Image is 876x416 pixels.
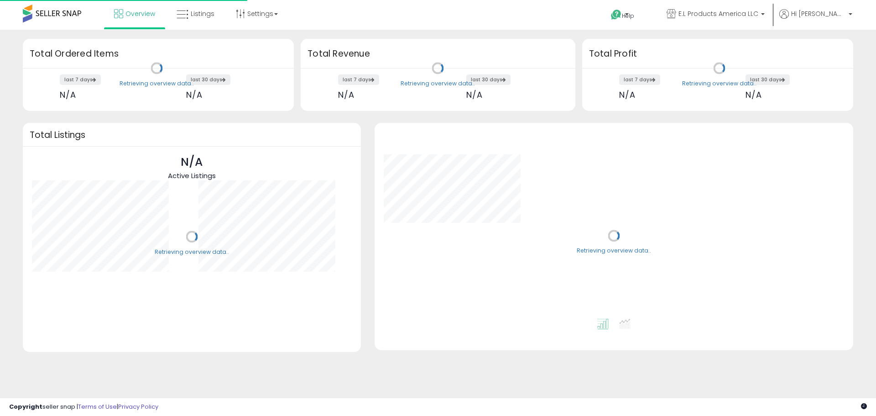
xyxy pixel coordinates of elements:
[682,79,756,88] div: Retrieving overview data..
[678,9,758,18] span: E.L Products America LLC
[155,248,229,256] div: Retrieving overview data..
[604,2,652,30] a: Help
[401,79,475,88] div: Retrieving overview data..
[779,9,852,30] a: Hi [PERSON_NAME]
[9,402,42,411] strong: Copyright
[622,12,634,20] span: Help
[577,247,651,255] div: Retrieving overview data..
[118,402,158,411] a: Privacy Policy
[78,402,117,411] a: Terms of Use
[120,79,194,88] div: Retrieving overview data..
[9,403,158,411] div: seller snap | |
[791,9,846,18] span: Hi [PERSON_NAME]
[125,9,155,18] span: Overview
[610,9,622,21] i: Get Help
[191,9,214,18] span: Listings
